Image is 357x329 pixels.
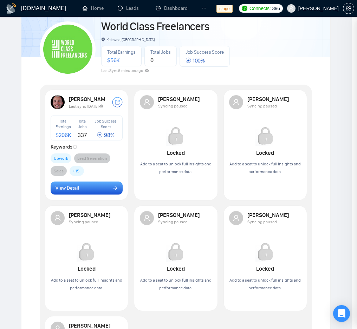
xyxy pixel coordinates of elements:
a: messageLeads [118,5,142,11]
span: user [289,6,294,11]
div: Open Intercom Messenger [333,305,350,322]
span: stage [216,5,232,13]
a: setting [343,6,354,11]
img: logo [6,3,17,14]
a: homeHome [83,5,104,11]
img: upwork-logo.png [242,6,247,11]
span: ellipsis [202,6,207,11]
span: Connects: [249,5,271,12]
a: dashboardDashboard [156,5,188,11]
span: 396 [272,5,280,12]
button: setting [343,3,354,14]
